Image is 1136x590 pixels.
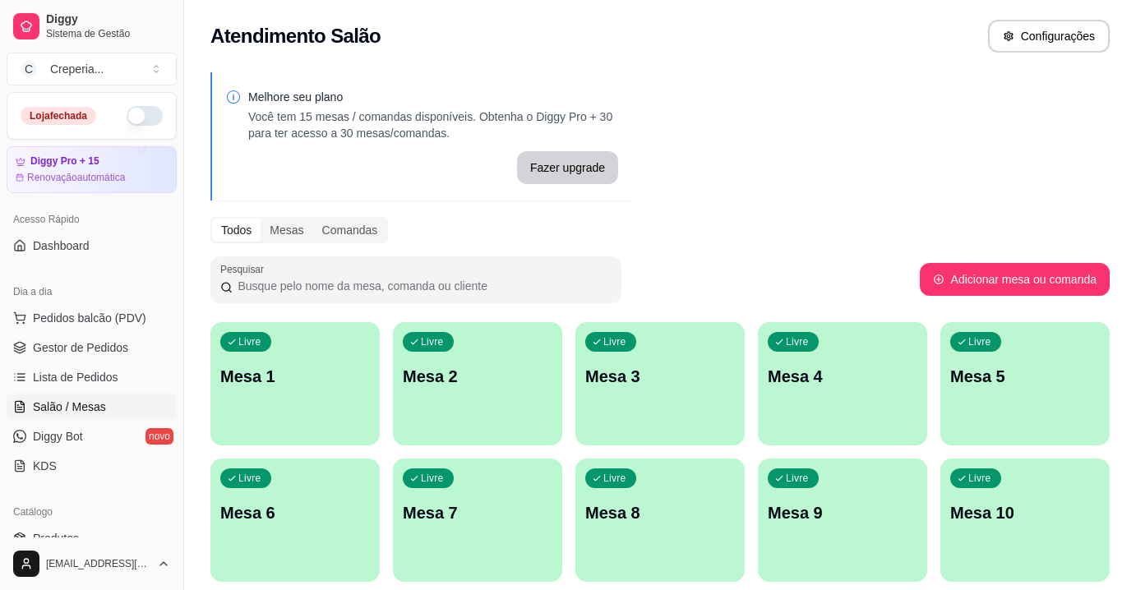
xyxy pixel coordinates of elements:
span: KDS [33,458,57,474]
a: Lista de Pedidos [7,364,177,390]
span: [EMAIL_ADDRESS][DOMAIN_NAME] [46,557,150,570]
a: Diggy Botnovo [7,423,177,449]
h2: Atendimento Salão [210,23,381,49]
button: Alterar Status [127,106,163,126]
button: LivreMesa 5 [940,322,1110,445]
a: KDS [7,453,177,479]
a: Salão / Mesas [7,394,177,420]
p: Livre [238,335,261,348]
div: Dia a dia [7,279,177,305]
p: Mesa 7 [403,501,552,524]
p: Mesa 6 [220,501,370,524]
div: Creperia ... [50,61,104,77]
button: LivreMesa 8 [575,459,745,582]
button: LivreMesa 4 [758,322,927,445]
a: DiggySistema de Gestão [7,7,177,46]
span: Pedidos balcão (PDV) [33,310,146,326]
p: Livre [603,472,626,485]
div: Loja fechada [21,107,96,125]
a: Produtos [7,525,177,551]
div: Todos [212,219,261,242]
p: Livre [786,335,809,348]
button: LivreMesa 7 [393,459,562,582]
p: Mesa 10 [950,501,1100,524]
input: Pesquisar [233,278,612,294]
button: LivreMesa 9 [758,459,927,582]
div: Comandas [313,219,387,242]
button: LivreMesa 3 [575,322,745,445]
p: Melhore seu plano [248,89,618,105]
button: Configurações [988,20,1110,53]
p: Mesa 8 [585,501,735,524]
span: Dashboard [33,237,90,254]
span: Lista de Pedidos [33,369,118,385]
label: Pesquisar [220,262,270,276]
div: Acesso Rápido [7,206,177,233]
p: Livre [968,335,991,348]
p: Mesa 5 [950,365,1100,388]
button: [EMAIL_ADDRESS][DOMAIN_NAME] [7,544,177,583]
button: LivreMesa 1 [210,322,380,445]
p: Mesa 4 [768,365,917,388]
p: Mesa 1 [220,365,370,388]
p: Mesa 3 [585,365,735,388]
span: Sistema de Gestão [46,27,170,40]
article: Renovação automática [27,171,125,184]
p: Você tem 15 mesas / comandas disponíveis. Obtenha o Diggy Pro + 30 para ter acesso a 30 mesas/com... [248,108,618,141]
p: Livre [421,472,444,485]
p: Livre [968,472,991,485]
button: LivreMesa 2 [393,322,562,445]
div: Catálogo [7,499,177,525]
span: Gestor de Pedidos [33,339,128,356]
p: Livre [421,335,444,348]
button: LivreMesa 6 [210,459,380,582]
button: Select a team [7,53,177,85]
a: Gestor de Pedidos [7,334,177,361]
a: Dashboard [7,233,177,259]
button: Fazer upgrade [517,151,618,184]
div: Mesas [261,219,312,242]
span: Salão / Mesas [33,399,106,415]
span: Diggy Bot [33,428,83,445]
p: Livre [786,472,809,485]
button: Pedidos balcão (PDV) [7,305,177,331]
button: Adicionar mesa ou comanda [920,263,1110,296]
a: Diggy Pro + 15Renovaçãoautomática [7,146,177,193]
p: Mesa 2 [403,365,552,388]
p: Livre [238,472,261,485]
span: C [21,61,37,77]
span: Produtos [33,530,79,546]
article: Diggy Pro + 15 [30,155,99,168]
p: Livre [603,335,626,348]
p: Mesa 9 [768,501,917,524]
button: LivreMesa 10 [940,459,1110,582]
span: Diggy [46,12,170,27]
